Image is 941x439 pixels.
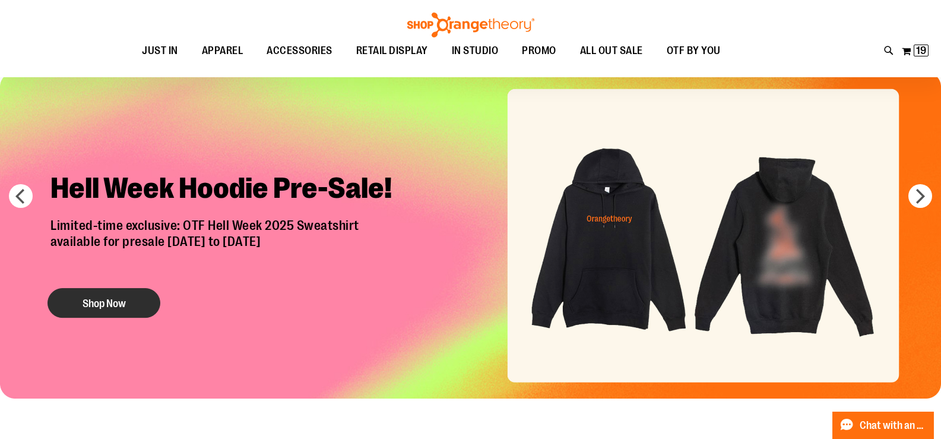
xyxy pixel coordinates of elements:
span: ACCESSORIES [267,37,332,64]
span: ALL OUT SALE [580,37,643,64]
img: Shop Orangetheory [405,12,536,37]
span: JUST IN [142,37,178,64]
span: Chat with an Expert [860,420,927,431]
span: IN STUDIO [452,37,499,64]
button: next [908,184,932,208]
h2: Hell Week Hoodie Pre-Sale! [42,162,413,218]
span: RETAIL DISPLAY [356,37,428,64]
button: Chat with an Expert [832,412,934,439]
span: APPAREL [202,37,243,64]
span: OTF BY YOU [667,37,721,64]
button: Shop Now [47,288,160,318]
span: PROMO [522,37,556,64]
span: 19 [916,45,926,56]
button: prev [9,184,33,208]
a: Hell Week Hoodie Pre-Sale! Limited-time exclusive: OTF Hell Week 2025 Sweatshirtavailable for pre... [42,162,413,324]
p: Limited-time exclusive: OTF Hell Week 2025 Sweatshirt available for presale [DATE] to [DATE] [42,218,413,276]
